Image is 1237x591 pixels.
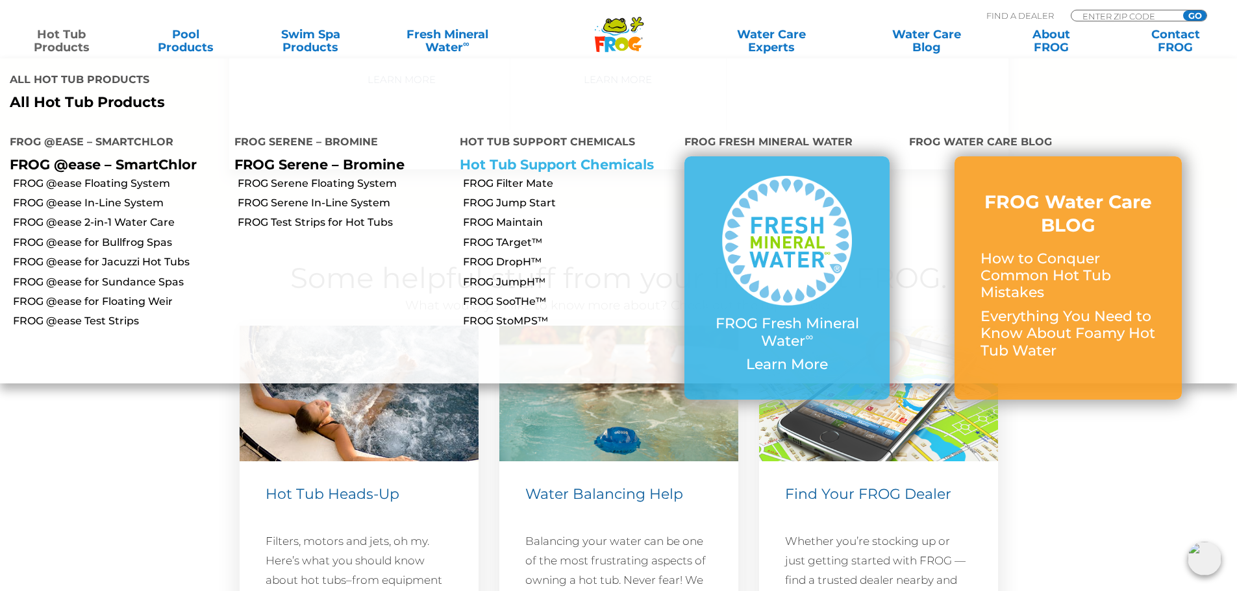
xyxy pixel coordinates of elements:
a: FROG Filter Mate [463,176,675,191]
p: Everything You Need to Know About Foamy Hot Tub Water [981,308,1156,359]
a: Hot Tub Support Chemicals [460,156,654,173]
a: Swim SpaProducts [262,28,359,54]
a: Fresh MineralWater∞ [386,28,508,54]
p: FROG Serene – Bromine [234,156,440,173]
a: FROG Serene Floating System [238,176,449,191]
a: Water CareBlog [878,28,975,54]
input: Zip Code Form [1081,10,1169,21]
p: How to Conquer Common Hot Tub Mistakes [981,250,1156,302]
span: Hot Tub Heads-Up [266,485,399,503]
sup: ∞ [463,38,469,49]
a: FROG StoMPS™ [463,314,675,328]
a: FROG SooTHe™ [463,295,675,309]
a: FROG Fresh Mineral Water∞ Learn More [710,176,864,380]
h4: FROG Fresh Mineral Water [684,130,890,156]
p: FROG @ease – SmartChlor [10,156,215,173]
h4: FROG Water Care Blog [909,130,1227,156]
a: FROG TArget™ [463,235,675,250]
span: Water Balancing Help [525,485,683,503]
input: GO [1183,10,1206,21]
a: FROG @ease In-Line System [13,196,225,210]
img: hot-tub-relaxing [240,326,479,461]
a: FROG @ease for Sundance Spas [13,275,225,289]
a: FROG @ease for Jacuzzi Hot Tubs [13,255,225,269]
a: FROG Jump Start [463,196,675,210]
a: FROG JumpH™ [463,275,675,289]
a: PoolProducts [138,28,234,54]
a: Water CareExperts [693,28,850,54]
h4: FROG @ease – SmartChlor [10,130,215,156]
sup: ∞ [805,330,813,343]
p: FROG Fresh Mineral Water [710,315,864,350]
a: FROG Test Strips for Hot Tubs [238,215,449,230]
p: Find A Dealer [986,10,1054,21]
a: FROG @ease 2-in-1 Water Care [13,215,225,230]
h4: FROG Serene – Bromine [234,130,440,156]
img: openIcon [1188,542,1221,575]
img: hot-tub-featured-image-1 [499,326,738,461]
h4: All Hot Tub Products [10,68,609,94]
a: ContactFROG [1127,28,1224,54]
a: FROG Water Care BLOG How to Conquer Common Hot Tub Mistakes Everything You Need to Know About Foa... [981,190,1156,366]
a: Hot TubProducts [13,28,110,54]
h4: Hot Tub Support Chemicals [460,130,665,156]
a: FROG @ease for Floating Weir [13,295,225,309]
a: FROG @ease Floating System [13,176,225,191]
a: FROG @ease Test Strips [13,314,225,328]
a: All Hot Tub Products [10,94,609,111]
p: Learn More [710,356,864,373]
span: Find Your FROG Dealer [785,485,951,503]
h3: FROG Water Care BLOG [981,190,1156,237]
a: FROG Serene In-Line System [238,196,449,210]
a: FROG Maintain [463,215,675,230]
a: AboutFROG [1003,28,1099,54]
a: FROG @ease for Bullfrog Spas [13,235,225,250]
a: FROG DropH™ [463,255,675,269]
